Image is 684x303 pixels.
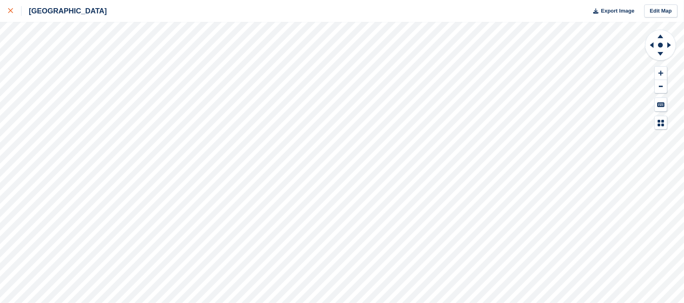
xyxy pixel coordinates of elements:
[655,116,667,130] button: Map Legend
[588,4,635,18] button: Export Image
[601,7,634,15] span: Export Image
[22,6,107,16] div: [GEOGRAPHIC_DATA]
[655,98,667,111] button: Keyboard Shortcuts
[655,67,667,80] button: Zoom In
[644,4,678,18] a: Edit Map
[655,80,667,93] button: Zoom Out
